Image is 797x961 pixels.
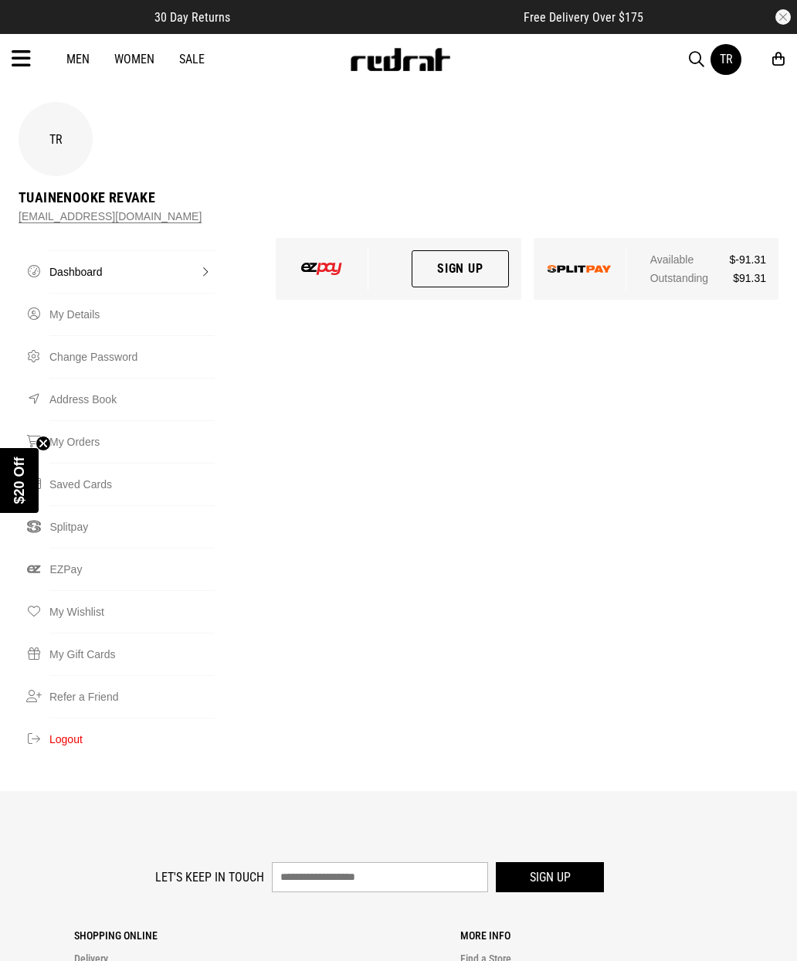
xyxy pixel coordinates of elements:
button: Close teaser [36,436,51,451]
button: Sign up [496,862,604,892]
a: Women [114,52,154,66]
a: EZPay [49,548,214,590]
a: Sign Up [412,250,509,287]
button: Logout [49,718,215,760]
img: ezpay [301,263,342,275]
a: My Gift Cards [49,633,215,675]
a: My Wishlist [49,590,215,633]
a: My Orders [49,420,215,463]
p: Shopping Online [74,929,398,942]
a: Address Book [49,378,215,420]
a: My Details [49,293,215,335]
span: 30 Day Returns [154,10,230,25]
button: Open LiveChat chat widget [12,6,59,53]
a: Saved Cards [49,463,215,505]
img: splitpay [548,265,612,273]
iframe: Customer reviews powered by Trustpilot [261,9,493,25]
label: Let's keep in touch [155,870,264,885]
div: Tuainenooke Revake [19,188,202,207]
a: Change Password [49,335,215,378]
a: Splitpay [49,505,214,548]
span: $20 Off [12,457,27,504]
span: $91.31 [733,269,766,287]
p: More Info [460,929,785,942]
div: Available [650,250,766,269]
span: $-91.31 [730,250,766,269]
img: Redrat logo [349,48,451,71]
a: Sale [179,52,205,66]
a: Men [66,52,90,66]
div: TR [720,52,733,66]
a: Dashboard [49,250,215,293]
div: TR [19,102,93,176]
nav: Account [19,250,215,760]
a: Refer a Friend [49,675,215,718]
span: Free Delivery Over $175 [524,10,643,25]
div: Outstanding [650,269,766,287]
